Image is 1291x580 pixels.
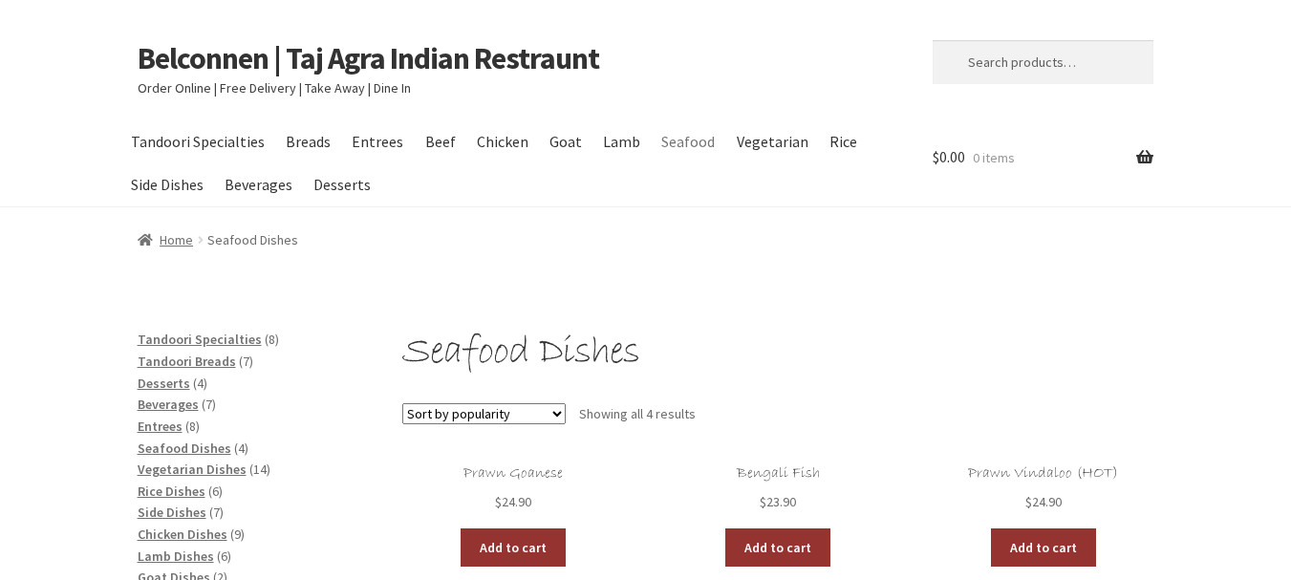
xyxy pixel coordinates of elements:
a: Belconnen | Taj Agra Indian Restraunt [138,39,599,77]
bdi: 23.90 [760,493,796,510]
span: 7 [243,353,249,370]
a: Entrees [343,120,413,163]
bdi: 24.90 [1025,493,1062,510]
a: Desserts [305,163,380,206]
span: $ [1025,493,1032,510]
a: Prawn Vindaloo (HOT) $24.90 [933,464,1153,513]
span: / [193,229,207,251]
a: Beef [416,120,464,163]
span: 4 [197,375,204,392]
a: Lamb [594,120,650,163]
a: Add to cart: “Prawn Goanese” [461,528,566,567]
a: Bengali Fish $23.90 [668,464,889,513]
a: Entrees [138,418,183,435]
a: Beverages [138,396,199,413]
a: Add to cart: “Bengali Fish” [725,528,830,567]
p: Showing all 4 results [579,399,696,430]
select: Shop order [402,403,566,424]
span: 0 items [973,149,1015,166]
input: Search products… [933,40,1153,84]
a: Side Dishes [138,504,206,521]
a: Chicken Dishes [138,526,227,543]
h1: Seafood Dishes [402,329,1153,377]
span: 4 [238,440,245,457]
a: Rice Dishes [138,483,205,500]
span: 9 [234,526,241,543]
a: Rice [820,120,866,163]
a: Breads [277,120,340,163]
span: 7 [213,504,220,521]
a: Add to cart: “Prawn Vindaloo (HOT)” [991,528,1096,567]
span: 14 [253,461,267,478]
a: Seafood Dishes [138,440,231,457]
a: Desserts [138,375,190,392]
h2: Prawn Goanese [402,464,623,483]
a: Goat [540,120,591,163]
a: Seafood [653,120,724,163]
a: $0.00 0 items [933,120,1153,195]
span: 7 [205,396,212,413]
nav: breadcrumbs [138,229,1154,251]
span: $ [760,493,766,510]
span: 8 [269,331,275,348]
a: Tandoori Specialties [122,120,274,163]
span: 0.00 [933,147,965,166]
a: Tandoori Breads [138,353,236,370]
a: Vegetarian Dishes [138,461,247,478]
a: Vegetarian [727,120,817,163]
span: 8 [189,418,196,435]
a: Beverages [216,163,302,206]
span: $ [933,147,939,166]
span: 6 [212,483,219,500]
a: Side Dishes [122,163,213,206]
a: Tandoori Specialties [138,331,262,348]
bdi: 24.90 [495,493,531,510]
a: Home [138,231,194,248]
p: Order Online | Free Delivery | Take Away | Dine In [138,77,889,99]
span: 6 [221,548,227,565]
a: Prawn Goanese $24.90 [402,464,623,513]
span: $ [495,493,502,510]
a: Lamb Dishes [138,548,214,565]
h2: Prawn Vindaloo (HOT) [933,464,1153,483]
a: Chicken [467,120,537,163]
h2: Bengali Fish [668,464,889,483]
nav: Primary Navigation [138,120,889,206]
